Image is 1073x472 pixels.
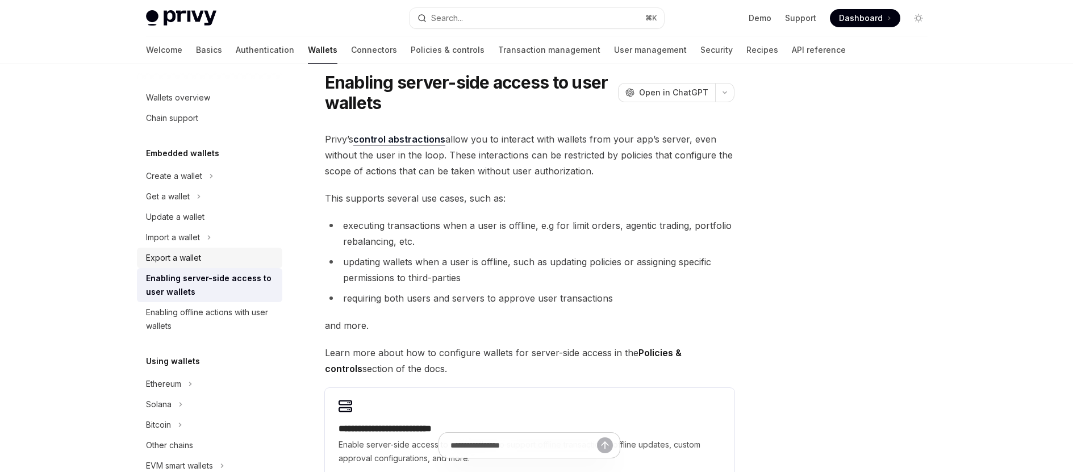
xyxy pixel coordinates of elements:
h1: Enabling server-side access to user wallets [325,72,613,113]
button: Send message [597,437,613,453]
a: Security [700,36,733,64]
button: Open in ChatGPT [618,83,715,102]
a: Enabling offline actions with user wallets [137,302,282,336]
a: Export a wallet [137,248,282,268]
a: Recipes [746,36,778,64]
button: Toggle Bitcoin section [137,415,282,435]
div: Ethereum [146,377,181,391]
button: Toggle Solana section [137,394,282,415]
h5: Embedded wallets [146,147,219,160]
div: Solana [146,398,172,411]
a: Authentication [236,36,294,64]
div: Create a wallet [146,169,202,183]
a: Policies & controls [411,36,485,64]
a: Connectors [351,36,397,64]
a: Basics [196,36,222,64]
a: API reference [792,36,846,64]
li: executing transactions when a user is offline, e.g for limit orders, agentic trading, portfolio r... [325,218,734,249]
button: Toggle Create a wallet section [137,166,282,186]
a: Support [785,12,816,24]
div: Export a wallet [146,251,201,265]
div: Get a wallet [146,190,190,203]
span: ⌘ K [645,14,657,23]
div: Other chains [146,438,193,452]
div: Search... [431,11,463,25]
a: Other chains [137,435,282,456]
button: Toggle Import a wallet section [137,227,282,248]
a: Chain support [137,108,282,128]
a: control abstractions [353,133,445,145]
a: Welcome [146,36,182,64]
span: Open in ChatGPT [639,87,708,98]
span: Privy’s allow you to interact with wallets from your app’s server, even without the user in the l... [325,131,734,179]
div: Bitcoin [146,418,171,432]
div: Import a wallet [146,231,200,244]
span: This supports several use cases, such as: [325,190,734,206]
div: Chain support [146,111,198,125]
a: Wallets overview [137,87,282,108]
div: Enabling offline actions with user wallets [146,306,275,333]
a: Transaction management [498,36,600,64]
div: Enabling server-side access to user wallets [146,271,275,299]
a: Update a wallet [137,207,282,227]
li: updating wallets when a user is offline, such as updating policies or assigning specific permissi... [325,254,734,286]
span: and more. [325,318,734,333]
input: Ask a question... [450,433,597,458]
span: Learn more about how to configure wallets for server-side access in the section of the docs. [325,345,734,377]
div: Update a wallet [146,210,204,224]
a: Wallets [308,36,337,64]
a: Enabling server-side access to user wallets [137,268,282,302]
button: Open search [410,8,664,28]
button: Toggle Get a wallet section [137,186,282,207]
a: Dashboard [830,9,900,27]
span: Dashboard [839,12,883,24]
button: Toggle Ethereum section [137,374,282,394]
a: User management [614,36,687,64]
div: Wallets overview [146,91,210,105]
h5: Using wallets [146,354,200,368]
button: Toggle dark mode [909,9,928,27]
a: Demo [749,12,771,24]
li: requiring both users and servers to approve user transactions [325,290,734,306]
img: light logo [146,10,216,26]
